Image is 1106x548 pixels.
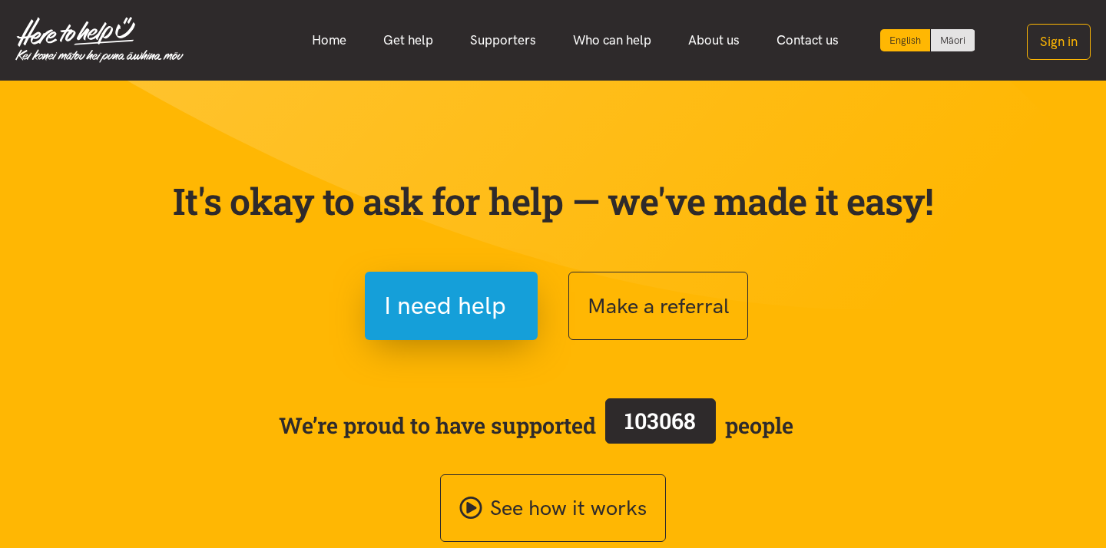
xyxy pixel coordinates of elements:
[384,286,506,325] span: I need help
[568,272,748,340] button: Make a referral
[452,24,555,57] a: Supporters
[624,406,696,435] span: 103068
[440,474,666,543] a: See how it works
[279,395,793,455] span: We’re proud to have supported people
[1027,24,1091,60] button: Sign in
[169,179,937,223] p: It's okay to ask for help — we've made it easy!
[555,24,670,57] a: Who can help
[670,24,758,57] a: About us
[758,24,857,57] a: Contact us
[880,29,931,51] div: Current language
[293,24,365,57] a: Home
[931,29,975,51] a: Switch to Te Reo Māori
[596,395,725,455] a: 103068
[880,29,975,51] div: Language toggle
[365,272,538,340] button: I need help
[15,17,184,63] img: Home
[365,24,452,57] a: Get help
